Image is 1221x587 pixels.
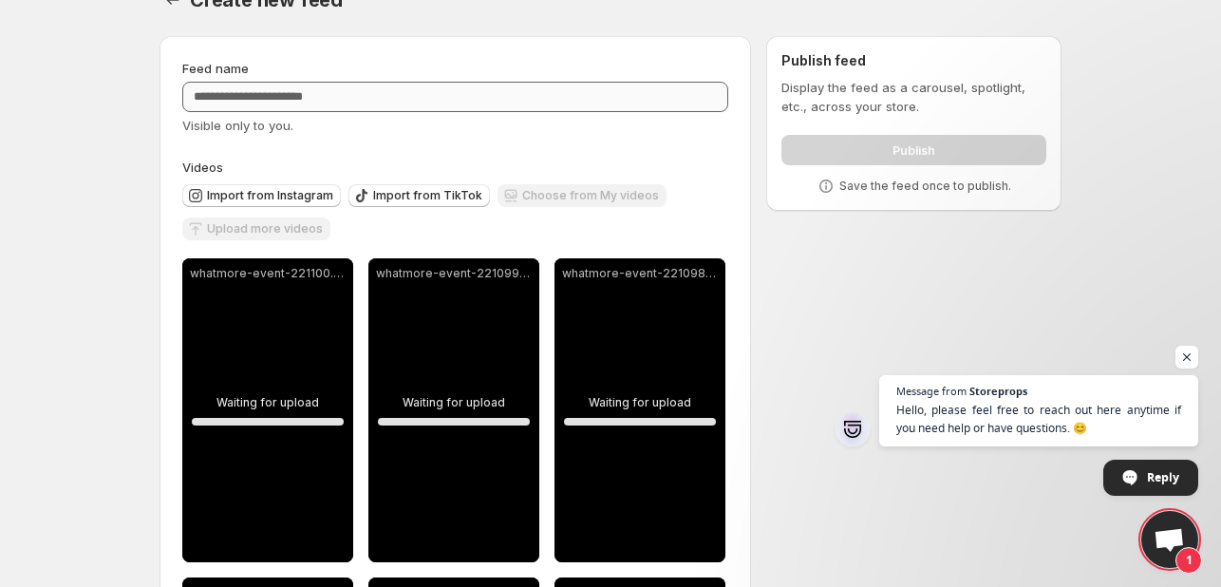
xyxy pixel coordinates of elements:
span: Storeprops [969,386,1027,396]
button: Import from Instagram [182,184,341,207]
span: Feed name [182,61,249,76]
span: Visible only to you. [182,118,293,133]
span: Import from Instagram [207,188,333,203]
p: whatmore-event-221098.mp4 [562,266,718,281]
h2: Publish feed [781,51,1046,70]
p: Save the feed once to publish. [839,179,1011,194]
p: whatmore-event-221099.mp4 [376,266,532,281]
button: Import from TikTok [348,184,490,207]
span: 1 [1175,547,1202,574]
span: Videos [182,160,223,175]
span: Import from TikTok [373,188,482,203]
span: Hello, please feel free to reach out here anytime if you need help or have questions. 😊 [896,401,1181,437]
span: Reply [1147,461,1179,494]
p: Display the feed as a carousel, spotlight, etc., across your store. [781,78,1046,116]
p: whatmore-event-221100.mp4 [190,266,346,281]
span: Message from [896,386,967,396]
a: Open chat [1141,511,1198,568]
